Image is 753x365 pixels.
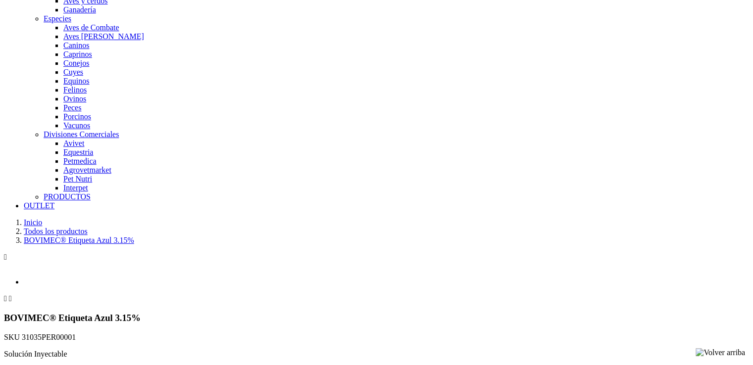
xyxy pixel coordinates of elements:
[63,175,92,183] a: Pet Nutri
[24,218,42,227] a: Inicio
[63,103,81,112] a: Peces
[63,50,92,58] a: Caprinos
[63,94,86,103] a: Ovinos
[63,139,84,147] a: Avivet
[63,121,90,130] a: Vacunos
[63,183,88,192] a: Interpet
[63,41,89,49] a: Caninos
[63,148,93,156] a: Equestria
[63,68,83,76] a: Cuyes
[44,14,71,23] a: Especies
[4,313,749,323] h1: BOVIMEC® Etiqueta Azul 3.15%
[24,227,88,235] a: Todos los productos
[63,77,89,85] a: Equinos
[696,348,745,357] img: Volver arriba
[63,59,89,67] a: Conejos
[4,350,749,359] p: Solución Inyectable
[24,236,134,244] a: BOVIMEC® Etiqueta Azul 3.15%
[44,130,119,138] a: Divisiones Comerciales
[63,157,97,165] a: Petmedica
[63,166,111,174] a: Agrovetmarket
[4,333,749,342] p: SKU 31035PER00001
[63,23,119,32] a: Aves de Combate
[63,32,144,41] a: Aves [PERSON_NAME]
[63,5,96,14] a: Ganadería
[9,294,12,303] i: 
[44,192,91,201] a: PRODUCTOS
[4,294,7,303] i: 
[63,112,91,121] a: Porcinos
[63,86,87,94] a: Felinos
[4,253,7,261] i: 
[24,201,54,210] a: OUTLET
